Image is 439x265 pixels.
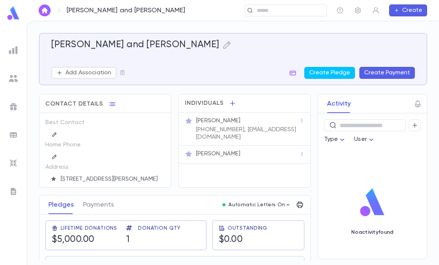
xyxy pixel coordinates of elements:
[219,200,294,210] button: Automatic Letters On
[354,132,376,147] div: User
[354,136,367,142] span: User
[359,67,415,79] button: Create Payment
[51,67,116,79] button: Add Association
[228,225,267,231] span: Outstanding
[40,7,49,13] img: home_white.a664292cf8c1dea59945f0da9f25487c.svg
[61,225,117,231] span: Lifetime Donations
[45,100,103,108] span: Contact Details
[9,159,18,168] img: imports_grey.530a8a0e642e233f2baf0ef88e8c9fcb.svg
[45,184,88,196] p: Account ID
[9,74,18,83] img: students_grey.60c7aba0da46da39d6d829b817ac14fc.svg
[304,67,355,79] button: Create Pledge
[196,117,240,125] p: [PERSON_NAME]
[9,46,18,55] img: reports_grey.c525e4749d1bce6a11f5fe2a8de1b229.svg
[9,130,18,139] img: batches_grey.339ca447c9d9533ef1741baa751efc33.svg
[83,195,114,214] button: Payments
[351,229,393,235] p: No activity found
[45,161,88,173] p: Address
[357,188,388,217] img: logo
[138,225,181,231] span: Donation Qty
[51,39,219,51] h5: [PERSON_NAME] and [PERSON_NAME]
[45,139,88,151] p: Home Phone
[324,136,338,142] span: Type
[196,126,299,141] p: [PHONE_NUMBER], [EMAIL_ADDRESS][DOMAIN_NAME]
[48,195,74,214] button: Pledges
[52,234,94,245] h5: $5,000.00
[327,94,351,113] button: Activity
[45,117,88,129] p: Best Contact
[126,234,130,245] h5: 1
[219,234,243,245] h5: $0.00
[389,4,427,16] button: Create
[324,132,347,147] div: Type
[228,202,285,208] p: Automatic Letters On
[67,6,186,14] p: [PERSON_NAME] and [PERSON_NAME]
[196,150,240,158] p: [PERSON_NAME]
[65,69,111,77] p: Add Association
[9,102,18,111] img: campaigns_grey.99e729a5f7ee94e3726e6486bddda8f1.svg
[58,175,166,183] span: [STREET_ADDRESS][PERSON_NAME]
[9,187,18,196] img: letters_grey.7941b92b52307dd3b8a917253454ce1c.svg
[6,6,21,20] img: logo
[185,100,224,107] span: Individuals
